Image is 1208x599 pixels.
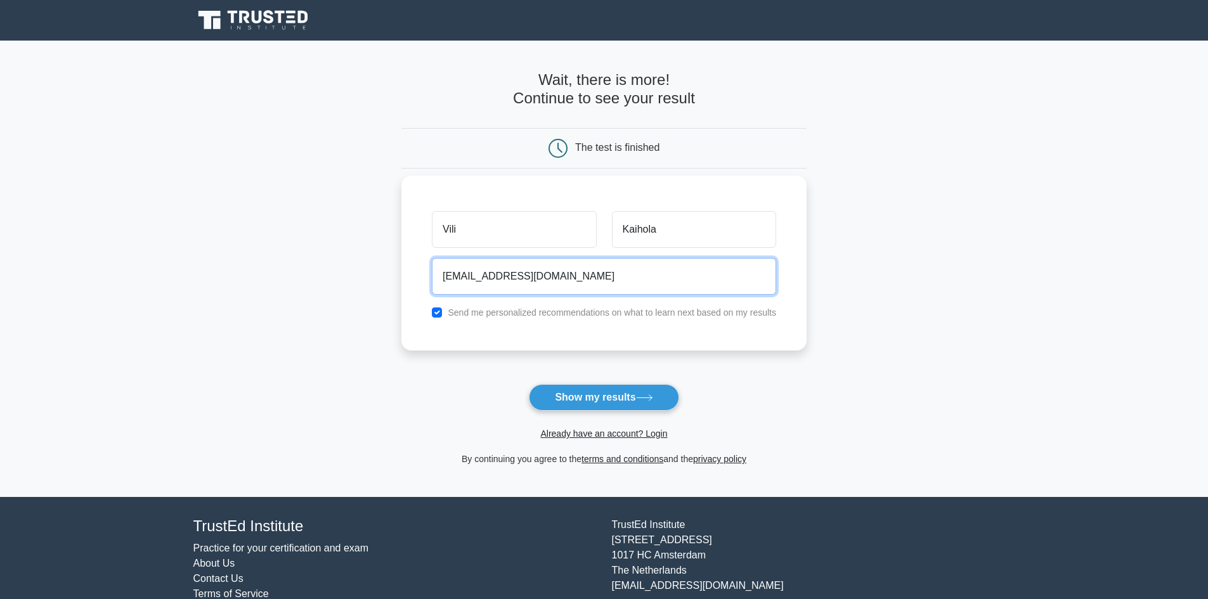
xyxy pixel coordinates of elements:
a: terms and conditions [581,454,663,464]
a: Already have an account? Login [540,428,667,439]
a: About Us [193,558,235,569]
a: privacy policy [693,454,746,464]
input: Email [432,258,776,295]
a: Practice for your certification and exam [193,543,369,553]
a: Terms of Service [193,588,269,599]
input: Last name [612,211,776,248]
label: Send me personalized recommendations on what to learn next based on my results [448,307,776,318]
h4: Wait, there is more! Continue to see your result [401,71,807,108]
button: Show my results [529,384,679,411]
h4: TrustEd Institute [193,517,597,536]
input: First name [432,211,596,248]
div: The test is finished [575,142,659,153]
a: Contact Us [193,573,244,584]
div: By continuing you agree to the and the [394,451,814,467]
